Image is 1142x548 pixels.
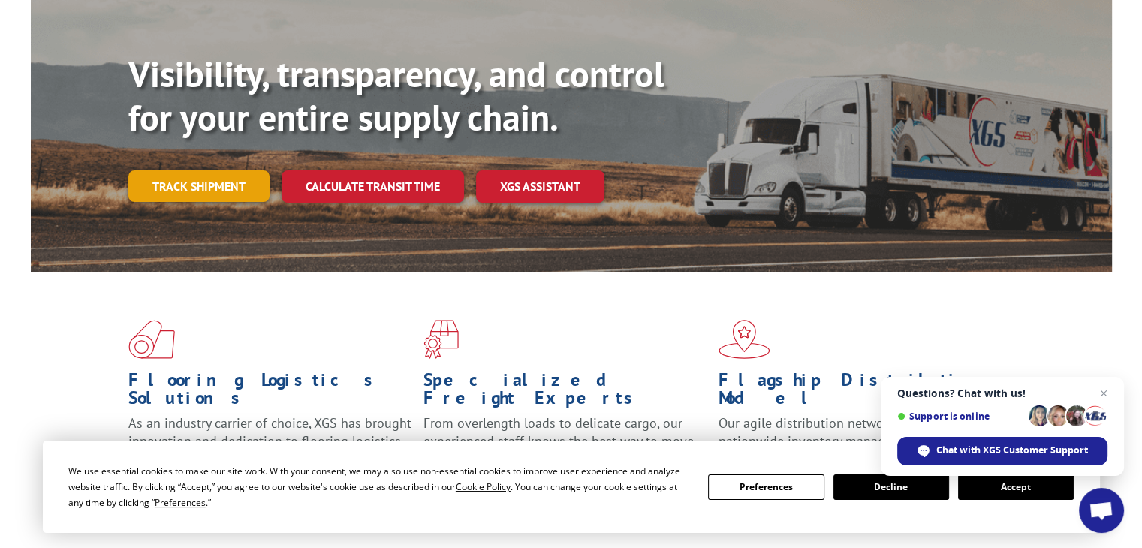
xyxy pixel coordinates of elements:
[128,371,412,414] h1: Flooring Logistics Solutions
[719,320,770,359] img: xgs-icon-flagship-distribution-model-red
[719,371,1002,414] h1: Flagship Distribution Model
[128,414,411,468] span: As an industry carrier of choice, XGS has brought innovation and dedication to flooring logistics...
[128,320,175,359] img: xgs-icon-total-supply-chain-intelligence-red
[423,414,707,481] p: From overlength loads to delicate cargo, our experienced staff knows the best way to move your fr...
[936,444,1088,457] span: Chat with XGS Customer Support
[897,437,1107,465] div: Chat with XGS Customer Support
[68,463,690,510] div: We use essential cookies to make our site work. With your consent, we may also use non-essential ...
[897,411,1023,422] span: Support is online
[719,414,995,450] span: Our agile distribution network gives you nationwide inventory management on demand.
[476,170,604,203] a: XGS ASSISTANT
[423,320,459,359] img: xgs-icon-focused-on-flooring-red
[833,474,949,500] button: Decline
[128,170,270,202] a: Track shipment
[708,474,824,500] button: Preferences
[43,441,1100,533] div: Cookie Consent Prompt
[1079,488,1124,533] div: Open chat
[897,387,1107,399] span: Questions? Chat with us!
[423,371,707,414] h1: Specialized Freight Experts
[282,170,464,203] a: Calculate transit time
[155,496,206,509] span: Preferences
[128,50,664,140] b: Visibility, transparency, and control for your entire supply chain.
[958,474,1074,500] button: Accept
[456,480,511,493] span: Cookie Policy
[1095,384,1113,402] span: Close chat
